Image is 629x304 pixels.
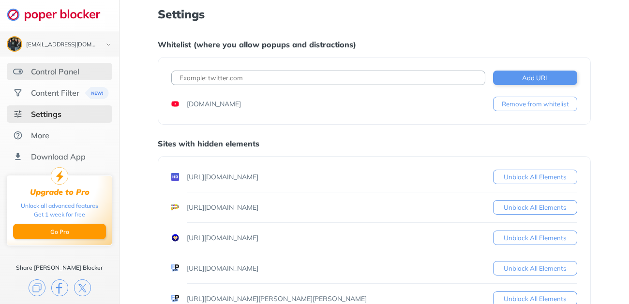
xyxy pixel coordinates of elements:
div: Control Panel [31,67,79,76]
div: [DOMAIN_NAME] [187,99,241,109]
button: Remove from whitelist [493,97,577,111]
img: settings-selected.svg [13,109,23,119]
div: Content Filter [31,88,79,98]
button: Unblock All Elements [493,170,577,184]
img: x.svg [74,279,91,296]
button: Unblock All Elements [493,261,577,275]
img: favicons [171,234,179,242]
img: logo-webpage.svg [7,8,111,21]
h1: Settings [158,8,591,20]
div: Sites with hidden elements [158,139,591,148]
div: Unlock all advanced features [21,202,98,210]
div: Download App [31,152,86,161]
div: [URL][DOMAIN_NAME] [187,203,258,212]
img: favicons [171,173,179,181]
img: chevron-bottom-black.svg [103,40,114,50]
img: about.svg [13,130,23,140]
img: features.svg [13,67,23,76]
img: upgrade-to-pro.svg [51,167,68,185]
img: download-app.svg [13,152,23,161]
button: Go Pro [13,224,106,239]
div: Share [PERSON_NAME] Blocker [16,264,103,272]
div: [URL][DOMAIN_NAME] [187,233,258,243]
img: social.svg [13,88,23,98]
img: menuBanner.svg [83,87,107,99]
img: facebook.svg [51,279,68,296]
button: Unblock All Elements [493,231,577,245]
div: Upgrade to Pro [30,188,90,197]
input: Example: twitter.com [171,71,485,85]
img: favicons [171,295,179,303]
div: Settings [31,109,61,119]
div: Whitelist (where you allow popups and distractions) [158,40,591,49]
button: Add URL [493,71,577,85]
div: [URL][DOMAIN_NAME][PERSON_NAME][PERSON_NAME] [187,294,367,304]
div: [URL][DOMAIN_NAME] [187,263,258,273]
div: [URL][DOMAIN_NAME] [187,172,258,182]
div: More [31,130,49,140]
img: favicons [171,203,179,211]
div: donterichey7@gmail.com [26,42,98,48]
img: favicons [171,264,179,272]
img: ACg8ocK9Fw4GliO0XCgO5hoXOtvoUHf38wzjZOxsUUaJyJYSYw=s96-c [8,37,21,51]
button: Unblock All Elements [493,200,577,215]
img: copy.svg [29,279,45,296]
img: favicons [171,100,179,108]
div: Get 1 week for free [34,210,85,219]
